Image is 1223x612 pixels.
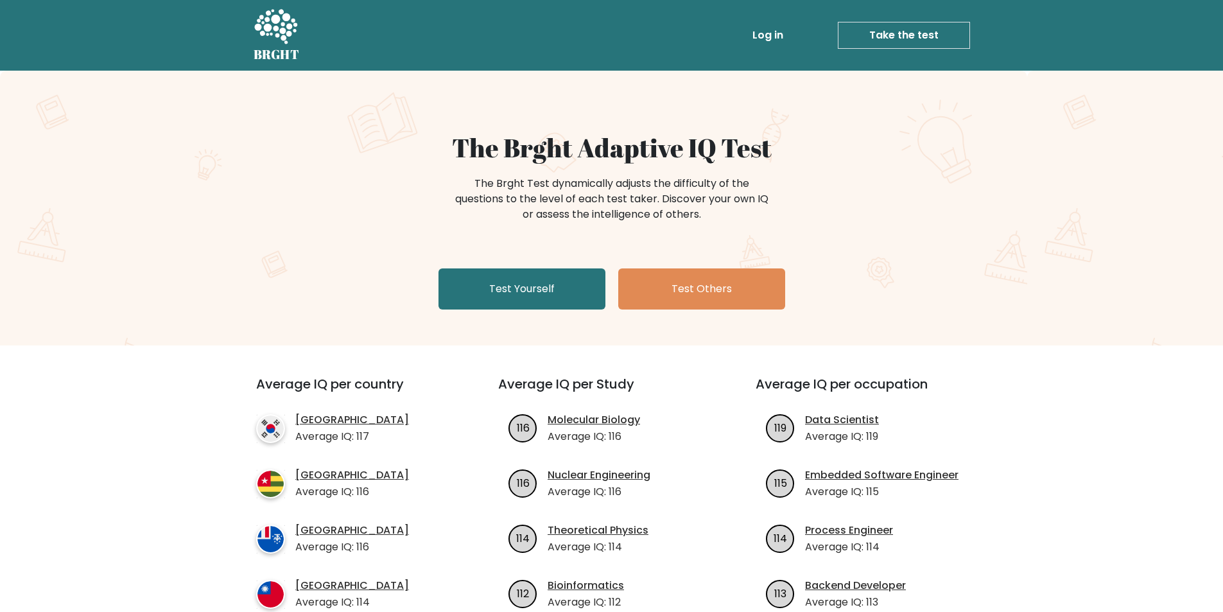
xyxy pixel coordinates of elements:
h5: BRGHT [254,47,300,62]
text: 114 [774,530,787,545]
text: 114 [516,530,530,545]
a: Backend Developer [805,578,906,593]
a: Theoretical Physics [548,523,648,538]
div: The Brght Test dynamically adjusts the difficulty of the questions to the level of each test take... [451,176,772,222]
text: 116 [517,420,530,435]
p: Average IQ: 116 [295,539,409,555]
p: Average IQ: 113 [805,595,906,610]
img: country [256,414,285,443]
p: Average IQ: 116 [548,484,650,500]
p: Average IQ: 114 [295,595,409,610]
text: 113 [774,586,786,600]
a: Process Engineer [805,523,893,538]
p: Average IQ: 116 [295,484,409,500]
a: Take the test [838,22,970,49]
img: country [256,580,285,609]
p: Average IQ: 112 [548,595,624,610]
a: BRGHT [254,5,300,66]
h3: Average IQ per Study [498,376,725,407]
text: 112 [517,586,529,600]
text: 116 [517,475,530,490]
h3: Average IQ per country [256,376,452,407]
text: 115 [774,475,787,490]
a: Bioinformatics [548,578,624,593]
a: [GEOGRAPHIC_DATA] [295,578,409,593]
a: [GEOGRAPHIC_DATA] [295,523,409,538]
p: Average IQ: 114 [805,539,893,555]
a: Nuclear Engineering [548,468,650,483]
h3: Average IQ per occupation [756,376,982,407]
a: Data Scientist [805,412,879,428]
p: Average IQ: 115 [805,484,958,500]
img: country [256,469,285,498]
a: [GEOGRAPHIC_DATA] [295,468,409,483]
a: Log in [747,22,788,48]
p: Average IQ: 114 [548,539,648,555]
p: Average IQ: 116 [548,429,640,444]
a: Embedded Software Engineer [805,468,958,483]
a: Molecular Biology [548,412,640,428]
img: country [256,525,285,554]
h1: The Brght Adaptive IQ Test [299,132,925,163]
a: Test Others [618,268,785,310]
a: Test Yourself [438,268,605,310]
a: [GEOGRAPHIC_DATA] [295,412,409,428]
text: 119 [774,420,786,435]
p: Average IQ: 117 [295,429,409,444]
p: Average IQ: 119 [805,429,879,444]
